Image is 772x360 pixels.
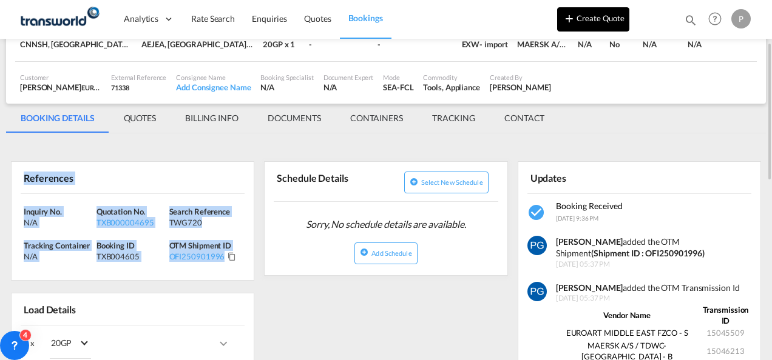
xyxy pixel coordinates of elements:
img: vm11kgAAAAZJREFUAwCWHwimzl+9jgAAAABJRU5ErkJggg== [527,236,547,255]
div: External Reference [111,73,166,82]
div: added the OTM Shipment [556,236,753,259]
md-icon: icon-checkbox-marked-circle [527,203,547,222]
md-pagination-wrapper: Use the left and right arrow keys to navigate between tabs [6,104,559,133]
img: f753ae806dec11f0841701cdfdf085c0.png [18,5,100,33]
div: Commodity [423,73,479,82]
span: EUROART MIDDLE EAST FZCO [81,82,174,92]
md-icon: icons/ic_keyboard_arrow_right_black_24px.svg [216,336,231,351]
md-tab-item: CONTAINERS [336,104,418,133]
div: added the OTM Transmission Id [556,282,753,294]
span: Quotation No. [96,207,146,216]
div: N/A [323,82,374,93]
div: Tools, Appliance [423,82,479,93]
div: EXW [462,39,480,50]
strong: Vendor Name [603,310,651,320]
span: Analytics [124,13,158,25]
div: N/A [688,39,728,50]
div: 1 x [24,328,133,359]
body: Editor, editor4 [12,12,211,25]
div: Schedule Details [274,167,384,196]
div: Document Expert [323,73,374,82]
span: Sorry, No schedule details are available. [301,213,471,236]
span: Rate Search [191,13,235,24]
button: icon-plus 400-fgCreate Quote [557,7,629,32]
div: N/A [643,39,678,50]
span: Quotes [304,13,331,24]
strong: (Shipment ID : OFI250901996) [591,248,705,258]
button: icon-plus-circleSelect new schedule [404,172,489,193]
div: N/A [24,217,93,228]
md-select: Choose [35,329,100,359]
div: Updates [527,167,637,188]
div: OFI250901996 [169,251,225,262]
span: Bookings [348,13,383,23]
div: TWG720 [169,217,239,228]
strong: [PERSON_NAME] [556,236,623,247]
md-icon: Click to Copy [228,252,236,261]
td: 15045509 [699,327,753,339]
div: Created By [490,73,551,82]
div: Load Details [21,298,81,319]
span: Enquiries [252,13,287,24]
md-icon: icon-magnify [684,13,697,27]
div: Add Consignee Name [176,82,251,93]
div: AEJEA, Jebel Ali, United Arab Emirates, Middle East, Middle East [141,39,253,50]
span: Add Schedule [371,249,411,257]
span: [DATE] 05:37 PM [556,259,753,270]
div: - [309,39,368,50]
md-icon: icon-plus-circle [410,178,418,186]
div: P [731,9,751,28]
div: Customer [20,73,101,82]
span: Booking Received [556,201,623,211]
td: EUROART MIDDLE EAST FZCO - S [556,327,699,339]
md-tab-item: BOOKING DETAILS [6,104,109,133]
div: Mode [383,73,413,82]
div: No [609,39,633,50]
div: Help [705,8,731,30]
div: N/A [24,251,93,262]
div: MAERSK A/S / TDWC-DUBAI [517,39,568,50]
md-icon: icon-plus 400-fg [562,11,577,25]
span: Tracking Container [24,241,90,250]
md-tab-item: BILLING INFO [171,104,253,133]
span: [DATE] 9:36 PM [556,215,599,222]
md-tab-item: QUOTES [109,104,171,133]
div: Booking Specialist [260,73,313,82]
div: Pradhesh Gautham [490,82,551,93]
strong: [PERSON_NAME] [556,282,623,293]
span: Help [705,8,725,29]
div: SEA-FCL [383,82,413,93]
div: - [378,39,452,50]
span: Search Reference [169,207,230,216]
md-tab-item: CONTACT [490,104,559,133]
span: OTM Shipment ID [169,241,232,250]
strong: Transmission ID [703,305,749,325]
div: N/A [578,39,599,50]
div: CNNSH, Nanshan, China, Greater China & Far East Asia, Asia Pacific [20,39,132,50]
span: Booking ID [96,241,135,250]
div: TXB004605 [96,251,166,262]
div: [PERSON_NAME] [20,82,101,93]
div: - import [479,39,507,50]
div: TXB000004695 [96,217,166,228]
div: 20GP x 1 [263,39,299,50]
div: References [21,167,130,188]
span: [DATE] 05:37 PM [556,293,753,304]
md-icon: icon-plus-circle [360,248,368,256]
span: Select new schedule [421,178,483,186]
span: 71338 [111,84,129,92]
div: icon-magnify [684,13,697,32]
div: N/A [260,82,313,93]
img: vm11kgAAAAZJREFUAwCWHwimzl+9jgAAAABJRU5ErkJggg== [527,282,547,301]
button: icon-plus-circleAdd Schedule [354,242,417,264]
md-tab-item: TRACKING [418,104,490,133]
span: Inquiry No. [24,207,62,216]
div: Consignee Name [176,73,251,82]
md-tab-item: DOCUMENTS [253,104,336,133]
